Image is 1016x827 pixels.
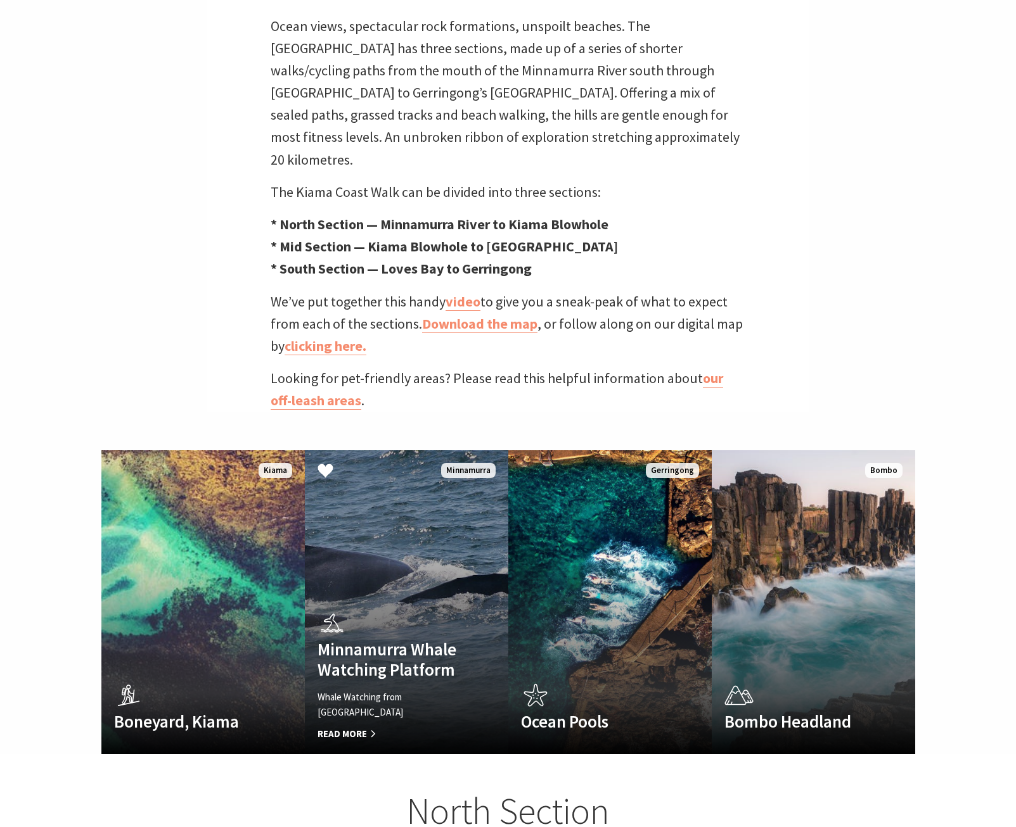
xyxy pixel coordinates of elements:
[318,690,465,720] p: Whale Watching from [GEOGRAPHIC_DATA]
[318,639,465,680] h4: Minnamurra Whale Watching Platform
[271,237,618,255] strong: * Mid Section — Kiama Blowhole to [GEOGRAPHIC_DATA]
[305,450,508,754] a: Minnamurra Whale Watching Platform Whale Watching from [GEOGRAPHIC_DATA] Read More Minnamurra
[865,463,903,479] span: Bombo
[521,711,669,731] h4: Ocean Pools
[271,15,746,171] p: Ocean views, spectacular rock formations, unspoilt beaches. The [GEOGRAPHIC_DATA] has three secti...
[318,726,465,742] span: Read More
[114,711,262,731] h4: Boneyard, Kiama
[712,450,915,754] a: Bombo Headland Bombo
[101,450,305,754] a: Boneyard, Kiama Kiama
[422,315,537,333] a: Download the map
[271,367,746,412] p: Looking for pet-friendly areas? Please read this helpful information about .
[271,260,532,277] strong: * South Section — Loves Bay to Gerringong
[271,215,608,233] strong: * North Section — Minnamurra River to Kiama Blowhole
[259,463,292,479] span: Kiama
[646,463,699,479] span: Gerringong
[724,711,872,731] h4: Bombo Headland
[305,450,346,493] button: Click to Favourite Minnamurra Whale Watching Platform
[441,463,496,479] span: Minnamurra
[446,293,480,311] a: video
[285,337,366,355] a: clicking here.
[271,291,746,358] p: We’ve put together this handy to give you a sneak-peak of what to expect from each of the section...
[271,369,723,410] a: our off-leash areas
[508,450,712,754] a: Ocean Pools Gerringong
[271,181,746,203] p: The Kiama Coast Walk can be divided into three sections:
